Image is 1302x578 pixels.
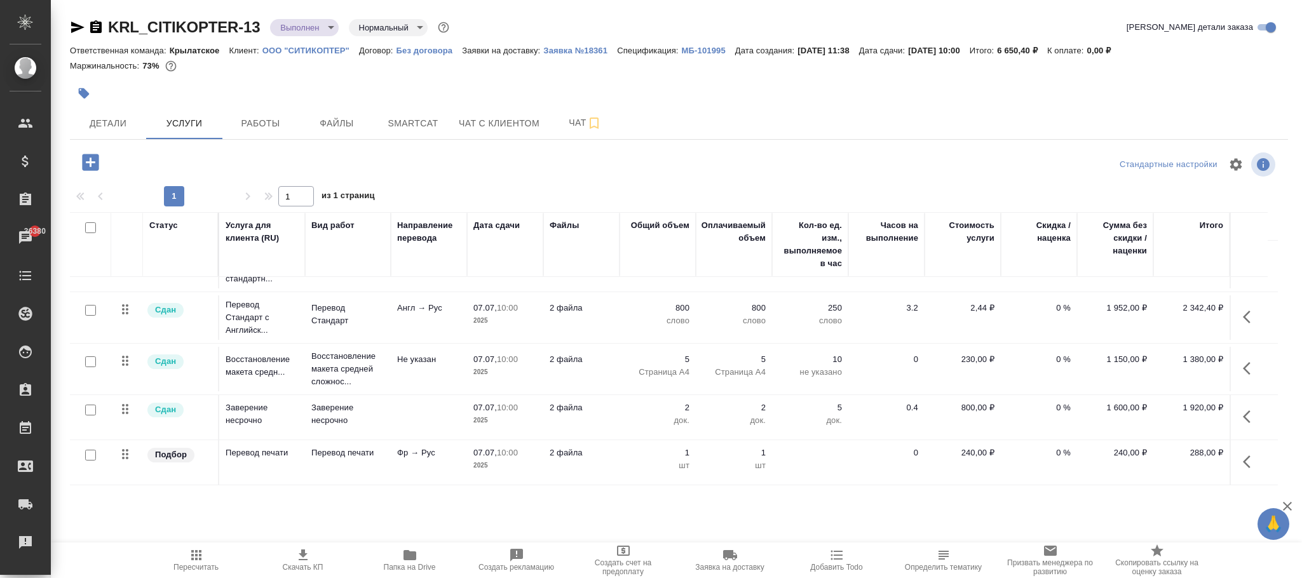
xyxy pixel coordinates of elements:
[1104,542,1210,578] button: Скопировать ссылку на оценку заказа
[550,219,579,232] div: Файлы
[142,61,162,71] p: 73%
[473,366,537,379] p: 2025
[931,353,994,366] p: 230,00 ₽
[1047,46,1087,55] p: К оплате:
[931,219,994,245] div: Стоимость услуги
[17,225,53,238] span: 36380
[848,347,925,391] td: 0
[626,366,689,379] p: Страница А4
[1087,46,1121,55] p: 0,00 ₽
[149,219,178,232] div: Статус
[355,22,412,33] button: Нормальный
[262,44,359,55] a: ООО "СИТИКОПТЕР"
[383,116,444,131] span: Smartcat
[859,46,908,55] p: Дата сдачи:
[397,46,463,55] p: Без договора
[797,46,859,55] p: [DATE] 11:38
[155,355,176,368] p: Сдан
[702,219,766,245] div: Оплачиваемый объем
[473,459,537,472] p: 2025
[397,219,461,245] div: Направление перевода
[70,61,142,71] p: Маржинальность:
[155,304,176,316] p: Сдан
[682,46,735,55] p: МБ-101995
[848,295,925,340] td: 3.2
[359,46,397,55] p: Договор:
[1235,302,1266,332] button: Показать кнопки
[311,401,384,427] p: Заверение несрочно
[908,46,970,55] p: [DATE] 10:00
[283,563,323,572] span: Скачать КП
[626,447,689,459] p: 1
[855,219,918,245] div: Часов на выполнение
[550,401,613,414] p: 2 файла
[778,353,842,366] p: 10
[163,58,179,74] button: 1482.33 RUB;
[1235,353,1266,384] button: Показать кнопки
[1258,508,1289,540] button: 🙏
[473,414,537,427] p: 2025
[3,222,48,253] a: 36380
[997,46,1047,55] p: 6 650,40 ₽
[550,353,613,366] p: 2 файла
[230,116,291,131] span: Работы
[778,302,842,314] p: 250
[570,542,677,578] button: Создать счет на предоплату
[497,354,518,364] p: 10:00
[702,366,766,379] p: Страница А4
[311,302,384,327] p: Перевод Стандарт
[463,542,570,578] button: Создать рекламацию
[397,44,463,55] a: Без договора
[143,542,250,578] button: Пересчитать
[1160,447,1223,459] p: 288,00 ₽
[397,353,461,366] p: Не указан
[626,414,689,427] p: док.
[435,19,452,36] button: Доп статусы указывают на важность/срочность заказа
[306,116,367,131] span: Файлы
[226,353,299,379] p: Восстановление макета средн...
[702,401,766,414] p: 2
[997,542,1104,578] button: Призвать менеджера по развитию
[626,459,689,472] p: шт
[735,46,797,55] p: Дата создания:
[1263,511,1284,537] span: 🙏
[70,20,85,35] button: Скопировать ссылку для ЯМессенджера
[311,219,355,232] div: Вид работ
[617,46,681,55] p: Спецификация:
[78,116,139,131] span: Детали
[459,116,539,131] span: Чат с клиентом
[1083,447,1147,459] p: 240,00 ₽
[322,188,375,206] span: из 1 страниц
[626,353,689,366] p: 5
[626,401,689,414] p: 2
[1083,353,1147,366] p: 1 150,00 ₽
[155,403,176,416] p: Сдан
[70,46,170,55] p: Ответственная команда:
[473,314,537,327] p: 2025
[1083,302,1147,314] p: 1 952,00 ₽
[702,314,766,327] p: слово
[848,440,925,485] td: 0
[702,302,766,314] p: 800
[1160,353,1223,366] p: 1 380,00 ₽
[587,116,602,131] svg: Подписаться
[497,448,518,457] p: 10:00
[384,563,436,572] span: Папка на Drive
[631,219,689,232] div: Общий объем
[270,19,338,36] div: Выполнен
[970,46,997,55] p: Итого:
[397,447,461,459] p: Фр → Рус
[1251,152,1278,177] span: Посмотреть информацию
[702,414,766,427] p: док.
[931,401,994,414] p: 800,00 ₽
[1116,155,1221,175] div: split button
[226,299,299,337] p: Перевод Стандарт с Английск...
[262,46,359,55] p: ООО "СИТИКОПТЕР"
[543,46,617,55] p: Заявка №18361
[550,302,613,314] p: 2 файла
[108,18,260,36] a: KRL_CITIKOPTER-13
[473,354,497,364] p: 07.07,
[226,219,299,245] div: Услуга для клиента (RU)
[1007,302,1071,314] p: 0 %
[155,448,187,461] p: Подбор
